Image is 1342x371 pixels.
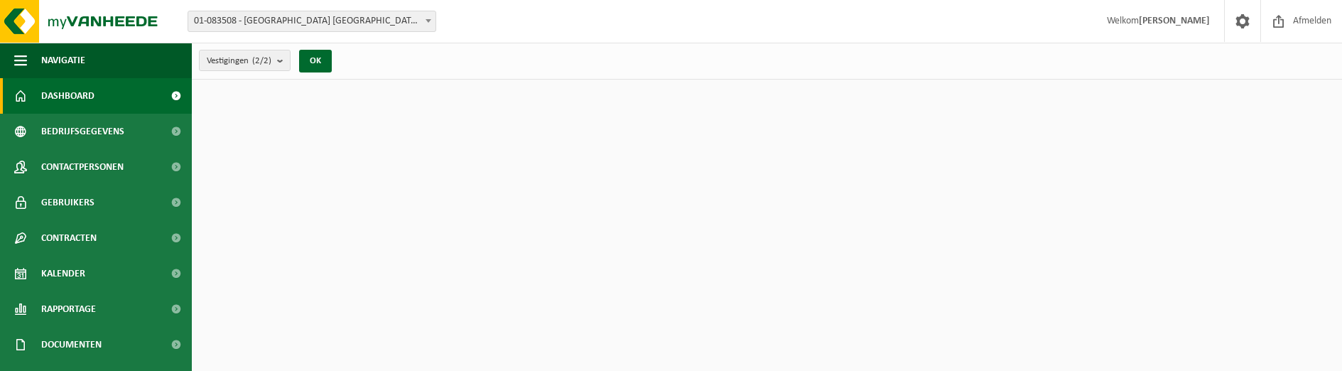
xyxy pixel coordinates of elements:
span: Dashboard [41,78,94,114]
span: Bedrijfsgegevens [41,114,124,149]
button: OK [299,50,332,72]
span: 01-083508 - CLAYTON BELGIUM NV - BORNEM [188,11,436,32]
span: Gebruikers [41,185,94,220]
span: Rapportage [41,291,96,327]
strong: [PERSON_NAME] [1139,16,1210,26]
span: Navigatie [41,43,85,78]
span: Documenten [41,327,102,362]
count: (2/2) [252,56,271,65]
span: Contracten [41,220,97,256]
span: Kalender [41,256,85,291]
button: Vestigingen(2/2) [199,50,291,71]
span: Vestigingen [207,50,271,72]
span: Contactpersonen [41,149,124,185]
span: 01-083508 - CLAYTON BELGIUM NV - BORNEM [188,11,435,31]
